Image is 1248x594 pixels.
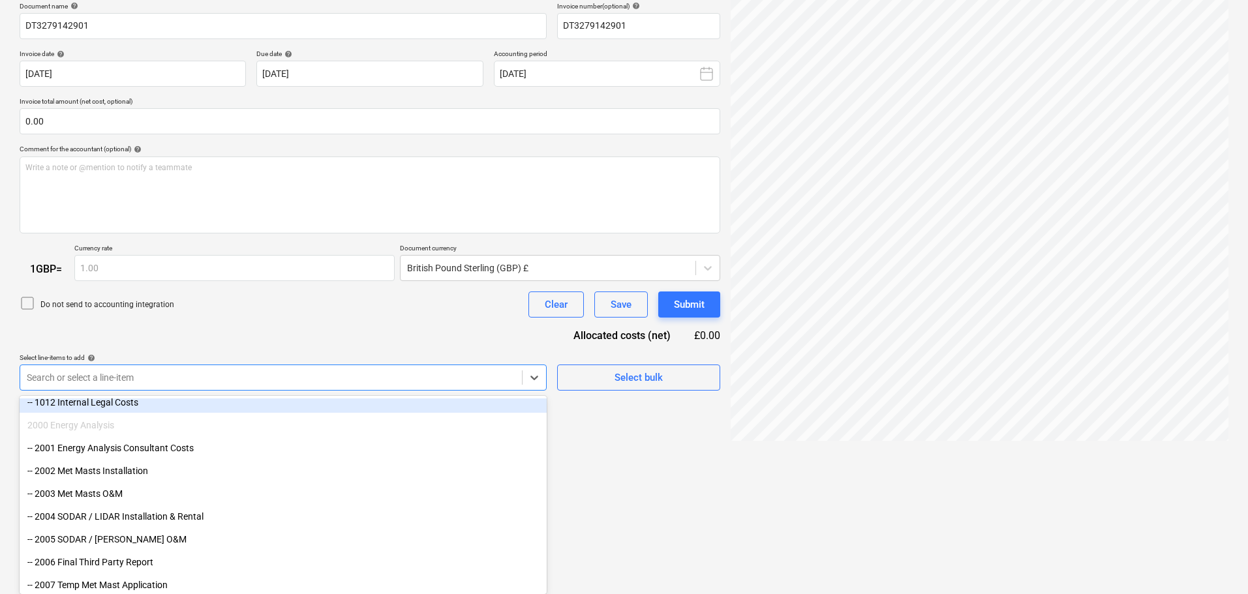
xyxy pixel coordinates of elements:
[68,2,78,10] span: help
[20,50,246,58] div: Invoice date
[131,145,142,153] span: help
[692,328,720,343] div: £0.00
[20,529,547,550] div: -- 2005 SODAR / [PERSON_NAME] O&M
[20,61,246,87] input: Invoice date not specified
[528,291,584,318] button: Clear
[74,244,395,255] p: Currency rate
[494,50,720,61] p: Accounting period
[20,506,547,527] div: -- 2004 SODAR / LIDAR Installation & Rental
[54,50,65,58] span: help
[1183,531,1248,594] iframe: Chat Widget
[674,296,705,313] div: Submit
[20,529,547,550] div: -- 2005 SODAR / LIDAR O&M
[615,369,663,386] div: Select bulk
[20,2,547,10] div: Document name
[557,364,720,391] button: Select bulk
[20,438,547,458] div: -- 2001 Energy Analysis Consultant Costs
[20,353,547,362] div: Select line-items to add
[20,415,547,436] div: 2000 Energy Analysis
[256,50,483,58] div: Due date
[611,296,632,313] div: Save
[594,291,648,318] button: Save
[545,296,568,313] div: Clear
[630,2,640,10] span: help
[20,552,547,572] div: -- 2006 Final Third Party Report
[20,263,74,275] div: 1 GBP =
[282,50,292,58] span: help
[20,97,720,108] p: Invoice total amount (net cost, optional)
[85,354,95,362] span: help
[20,392,547,413] div: -- 1012 Internal Legal Costs
[20,145,720,153] div: Comment for the accountant (optional)
[40,299,174,310] p: Do not send to accounting integration
[551,328,692,343] div: Allocated costs (net)
[20,13,547,39] input: Document name
[20,483,547,504] div: -- 2003 Met Masts O&M
[20,108,720,134] input: Invoice total amount (net cost, optional)
[400,244,720,255] p: Document currency
[557,2,720,10] div: Invoice number (optional)
[658,291,720,318] button: Submit
[557,13,720,39] input: Invoice number
[256,61,483,87] input: Due date not specified
[494,61,720,87] button: [DATE]
[20,460,547,481] div: -- 2002 Met Masts Installation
